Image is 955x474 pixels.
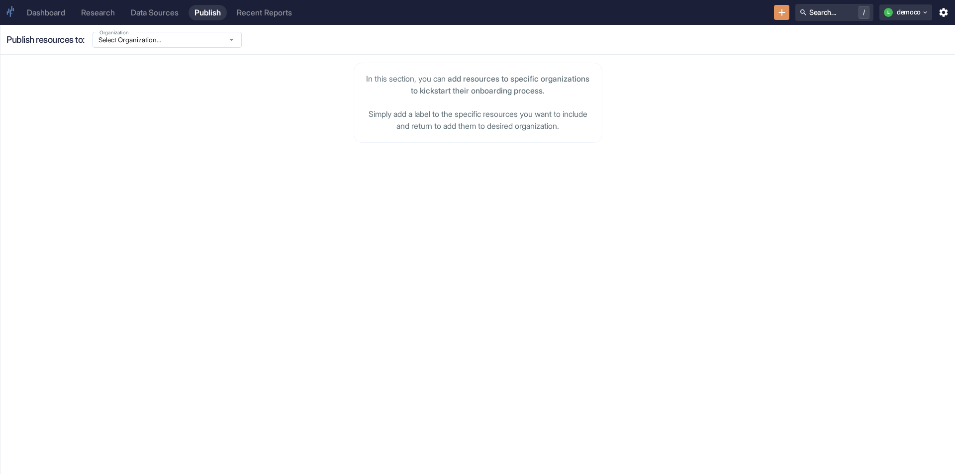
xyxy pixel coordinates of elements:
label: Organization [99,29,129,36]
a: Publish [189,5,227,20]
p: In this section, you can Simply add a label to the specific resources you want to include and ret... [364,73,592,132]
h6: Publish resources to: [6,34,85,45]
a: Dashboard [21,5,71,20]
button: Search.../ [795,4,873,21]
div: Data Sources [131,8,179,17]
a: Research [75,5,121,20]
button: Ldemoco [879,4,932,20]
button: Open [225,33,238,46]
div: Publish [194,8,221,17]
a: Recent Reports [231,5,298,20]
strong: add resources to specific organizations to kickstart their onboarding process. [411,74,589,95]
button: New Resource [774,5,789,20]
div: Dashboard [27,8,65,17]
div: L [884,8,893,17]
a: Data Sources [125,5,185,20]
div: Recent Reports [237,8,292,17]
div: Research [81,8,115,17]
